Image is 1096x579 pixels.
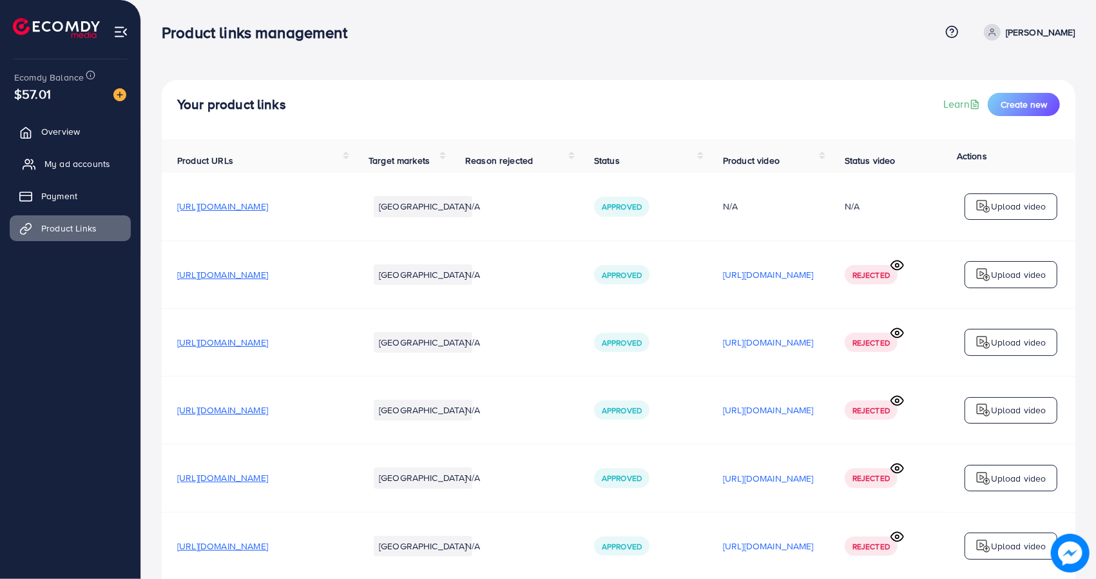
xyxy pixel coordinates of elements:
[374,332,472,353] li: [GEOGRAPHIC_DATA]
[177,154,233,167] span: Product URLs
[988,93,1060,116] button: Create new
[44,157,110,170] span: My ad accounts
[177,268,268,281] span: [URL][DOMAIN_NAME]
[113,88,126,101] img: image
[465,336,480,349] span: N/A
[957,150,987,162] span: Actions
[14,84,51,103] span: $57.01
[13,18,100,38] img: logo
[369,154,430,167] span: Target markets
[852,541,890,552] span: Rejected
[845,154,896,167] span: Status video
[10,119,131,144] a: Overview
[976,538,991,554] img: logo
[10,215,131,241] a: Product Links
[723,471,814,486] p: [URL][DOMAIN_NAME]
[943,97,983,112] a: Learn
[602,473,642,484] span: Approved
[14,71,84,84] span: Ecomdy Balance
[374,196,472,217] li: [GEOGRAPHIC_DATA]
[177,336,268,349] span: [URL][DOMAIN_NAME]
[465,268,480,281] span: N/A
[10,151,131,177] a: My ad accounts
[602,337,642,348] span: Approved
[852,337,890,348] span: Rejected
[852,270,890,280] span: Rejected
[465,200,480,213] span: N/A
[41,190,77,202] span: Payment
[41,222,97,235] span: Product Links
[602,201,642,212] span: Approved
[465,154,533,167] span: Reason rejected
[976,471,991,486] img: logo
[465,540,480,553] span: N/A
[465,471,480,484] span: N/A
[177,404,268,417] span: [URL][DOMAIN_NAME]
[1001,98,1047,111] span: Create new
[177,200,268,213] span: [URL][DOMAIN_NAME]
[602,270,642,280] span: Approved
[177,97,286,113] h4: Your product links
[374,264,472,285] li: [GEOGRAPHIC_DATA]
[177,540,268,553] span: [URL][DOMAIN_NAME]
[852,473,890,484] span: Rejected
[723,335,814,350] p: [URL][DOMAIN_NAME]
[41,125,80,138] span: Overview
[991,335,1046,350] p: Upload video
[1006,25,1075,40] p: [PERSON_NAME]
[976,267,991,282] img: logo
[374,400,472,420] li: [GEOGRAPHIC_DATA]
[991,538,1046,554] p: Upload video
[723,538,814,554] p: [URL][DOMAIN_NAME]
[976,402,991,418] img: logo
[852,405,890,416] span: Rejected
[602,541,642,552] span: Approved
[991,267,1046,282] p: Upload video
[1051,534,1090,573] img: image
[177,471,268,484] span: [URL][DOMAIN_NAME]
[374,536,472,556] li: [GEOGRAPHIC_DATA]
[723,267,814,282] p: [URL][DOMAIN_NAME]
[723,154,780,167] span: Product video
[465,404,480,417] span: N/A
[10,183,131,209] a: Payment
[723,402,814,418] p: [URL][DOMAIN_NAME]
[991,402,1046,418] p: Upload video
[991,199,1046,214] p: Upload video
[594,154,620,167] span: Status
[979,24,1075,41] a: [PERSON_NAME]
[723,200,814,213] div: N/A
[113,25,128,39] img: menu
[991,471,1046,486] p: Upload video
[602,405,642,416] span: Approved
[976,335,991,350] img: logo
[162,23,358,42] h3: Product links management
[976,199,991,214] img: logo
[374,467,472,488] li: [GEOGRAPHIC_DATA]
[845,200,860,213] div: N/A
